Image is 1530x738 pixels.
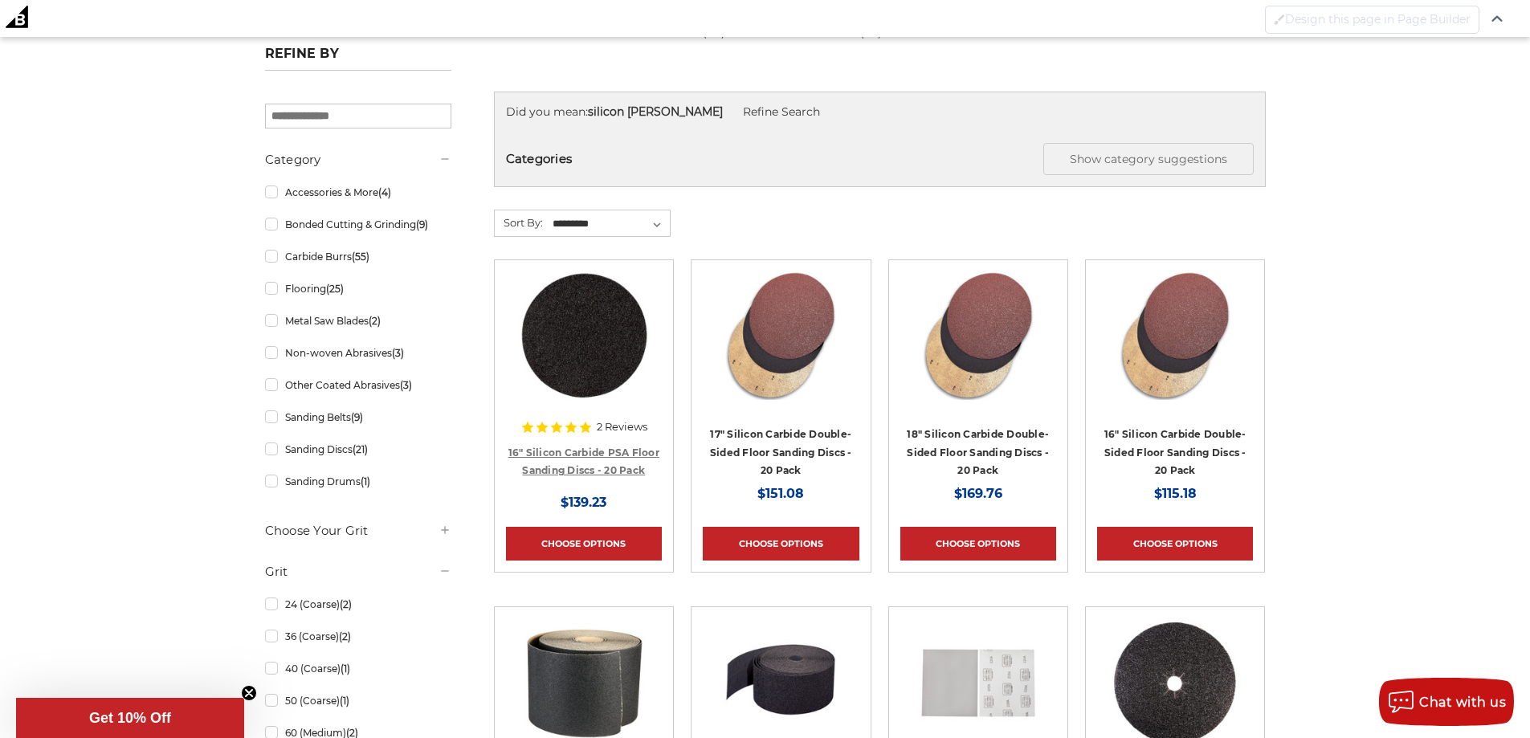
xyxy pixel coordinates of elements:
[351,411,363,423] span: (9)
[550,212,670,236] select: Sort By:
[265,403,451,431] a: Sanding Belts
[1120,320,1230,352] a: Quick view
[923,667,1034,699] a: Quick view
[326,283,344,295] span: (25)
[400,379,412,391] span: (3)
[1419,695,1506,710] span: Chat with us
[369,315,381,327] span: (2)
[506,143,1254,175] h5: Categories
[923,320,1034,352] a: Quick view
[508,446,659,477] a: 16" Silicon Carbide PSA Floor Sanding Discs - 20 Pack
[265,622,451,650] a: 36 (Coarse)
[265,46,451,71] h5: Refine by
[1097,271,1253,427] a: Silicon Carbide 16" Double-Sided Floor Sanding Discs
[506,271,662,427] a: Silicon Carbide 16" PSA Floor Sanding Disc
[265,521,451,540] h5: Choose Your Grit
[1285,12,1471,27] span: Design this page in Page Builder
[265,275,451,303] a: Flooring
[914,271,1042,400] img: Silicon Carbide 18" Double-Sided Floor Sanding Discs
[361,475,370,487] span: (1)
[520,271,648,400] img: Silicon Carbide 16" PSA Floor Sanding Disc
[1097,527,1253,561] a: Choose Options
[265,307,451,335] a: Metal Saw Blades
[265,687,451,715] a: 50 (Coarse)
[241,685,257,701] button: Close teaser
[954,486,1002,501] span: $169.76
[1491,15,1503,22] img: Close Admin Bar
[265,178,451,206] a: Accessories & More
[506,104,1254,120] div: Did you mean:
[1120,667,1230,699] a: Quick view
[561,495,606,510] span: $139.23
[265,150,451,169] h5: Category
[506,527,662,561] a: Choose Options
[265,210,451,239] a: Bonded Cutting & Grinding
[1265,6,1479,34] button: Disabled brush to Design this page in Page Builder Design this page in Page Builder
[89,710,171,726] span: Get 10% Off
[725,320,836,352] a: Quick view
[900,271,1056,427] a: Silicon Carbide 18" Double-Sided Floor Sanding Discs
[265,339,451,367] a: Non-woven Abrasives
[416,218,428,230] span: (9)
[265,435,451,463] a: Sanding Discs
[907,428,1049,476] a: 18" Silicon Carbide Double-Sided Floor Sanding Discs - 20 Pack
[265,654,451,683] a: 40 (Coarse)
[265,562,451,581] h5: Grit
[495,210,543,234] label: Sort By:
[743,104,820,119] a: Refine Search
[353,443,368,455] span: (21)
[1043,143,1254,175] button: Show category suggestions
[1154,486,1197,501] span: $115.18
[265,371,451,399] a: Other Coated Abrasives
[900,527,1056,561] a: Choose Options
[339,630,351,642] span: (2)
[703,271,859,427] a: Silicon Carbide 17" Double-Sided Floor Sanding Discs
[265,243,451,271] a: Carbide Burrs
[378,186,391,198] span: (4)
[528,320,639,352] a: Quick view
[588,104,723,119] strong: silicon [PERSON_NAME]
[1111,271,1239,400] img: Silicon Carbide 16" Double-Sided Floor Sanding Discs
[710,428,852,476] a: 17" Silicon Carbide Double-Sided Floor Sanding Discs - 20 Pack
[1104,428,1246,476] a: 16" Silicon Carbide Double-Sided Floor Sanding Discs - 20 Pack
[340,598,352,610] span: (2)
[703,527,859,561] a: Choose Options
[528,667,639,699] a: Quick view
[1274,14,1285,25] img: Disabled brush to Design this page in Page Builder
[1379,678,1514,726] button: Chat with us
[341,663,350,675] span: (1)
[757,486,804,501] span: $151.08
[265,590,451,618] a: 24 (Coarse)
[725,667,836,699] a: Quick view
[352,251,369,263] span: (55)
[716,271,845,400] img: Silicon Carbide 17" Double-Sided Floor Sanding Discs
[16,698,244,738] div: Get 10% OffClose teaser
[265,467,451,495] a: Sanding Drums
[392,347,404,359] span: (3)
[597,422,647,432] span: 2 Reviews
[340,695,349,707] span: (1)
